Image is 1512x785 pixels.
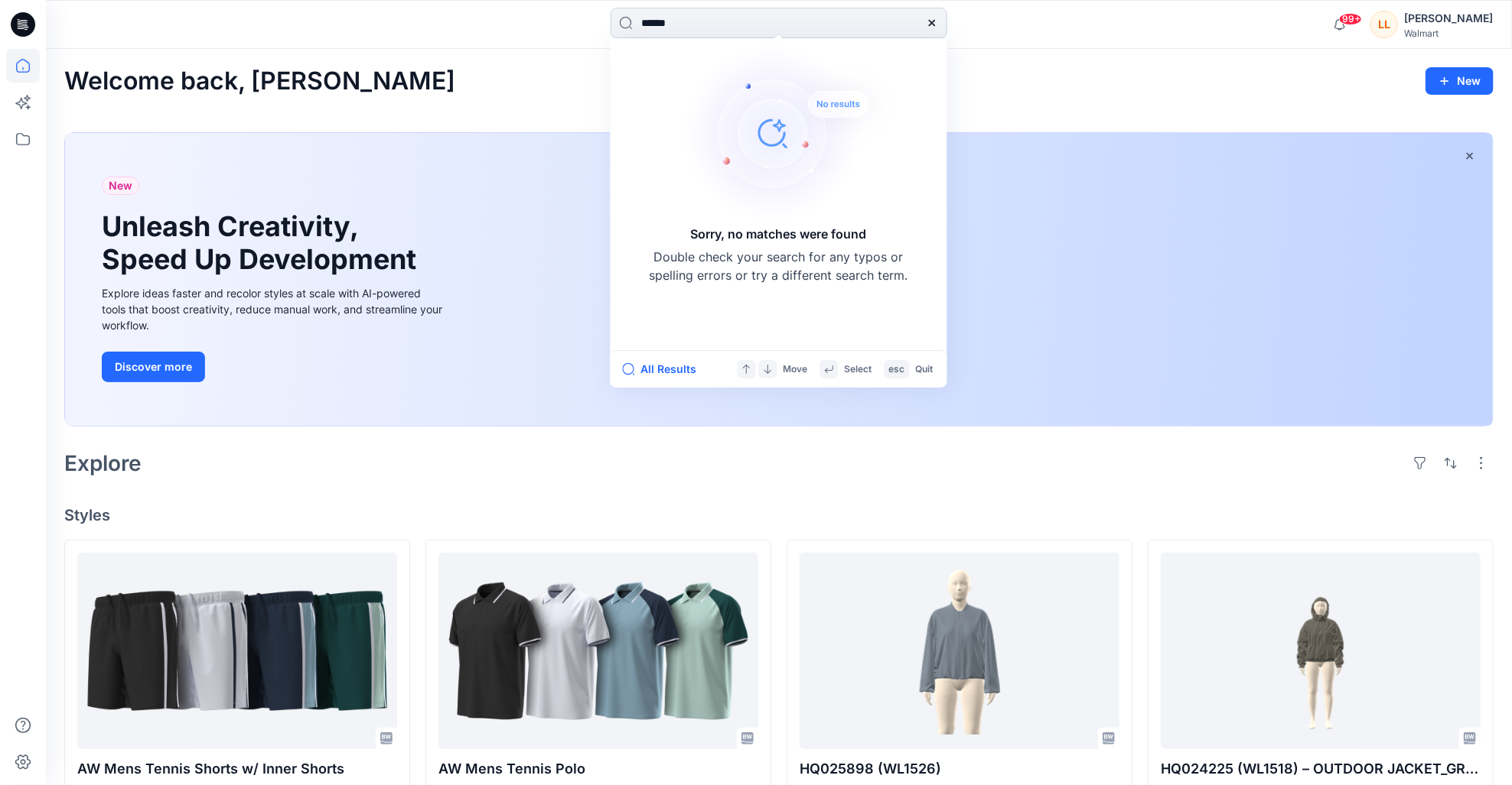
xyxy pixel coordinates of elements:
div: Walmart [1404,28,1493,39]
p: HQ024225 (WL1518) – OUTDOOR JACKET_GRADE VERIFICATION [1161,758,1481,780]
a: AW Mens Tennis Polo [438,553,758,749]
button: Discover more [102,352,205,382]
span: New [109,177,132,195]
button: All Results [623,360,707,378]
p: HQ025898 (WL1526) [800,758,1119,780]
p: Double check your search for any typos or spelling errors or try a different search term. [649,248,909,284]
p: esc [889,362,905,378]
p: AW Mens Tennis Polo [438,758,758,780]
a: HQ024225 (WL1518) – OUTDOOR JACKET_GRADE VERIFICATION [1161,553,1481,749]
h1: Unleash Creativity, Speed Up Development [102,210,423,276]
a: Discover more [102,352,446,382]
span: 99+ [1339,13,1362,25]
p: Quit [916,362,934,378]
button: New [1426,67,1494,95]
p: Move [784,362,808,378]
h2: Explore [64,451,142,475]
p: Select [845,362,872,378]
div: LL [1370,11,1398,38]
h2: Welcome back, [PERSON_NAME] [64,67,455,96]
a: AW Mens Tennis Shorts w/ Inner Shorts [77,553,397,749]
h4: Styles [64,506,1494,524]
img: Sorry, no matches were found [684,41,898,225]
h5: Sorry, no matches were found [691,225,867,243]
a: HQ025898 (WL1526) [800,553,1119,749]
div: [PERSON_NAME] [1404,9,1493,28]
p: AW Mens Tennis Shorts w/ Inner Shorts [77,758,397,780]
div: Explore ideas faster and recolor styles at scale with AI-powered tools that boost creativity, red... [102,285,446,333]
